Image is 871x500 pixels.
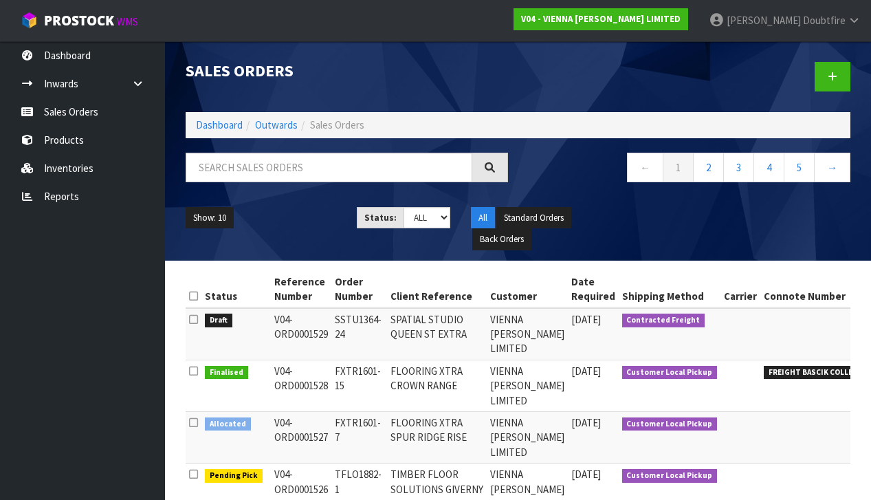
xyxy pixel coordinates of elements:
[205,417,251,431] span: Allocated
[720,271,760,308] th: Carrier
[387,308,487,360] td: SPATIAL STUDIO QUEEN ST EXTRA
[205,469,263,483] span: Pending Pick
[693,153,724,182] a: 2
[723,153,754,182] a: 3
[186,62,508,80] h1: Sales Orders
[471,207,495,229] button: All
[521,13,681,25] strong: V04 - VIENNA [PERSON_NAME] LIMITED
[784,153,815,182] a: 5
[619,271,721,308] th: Shipping Method
[663,153,694,182] a: 1
[331,412,387,464] td: FXTR1601-7
[331,308,387,360] td: SSTU1364-24
[814,153,850,182] a: →
[364,212,397,224] strong: Status:
[753,153,784,182] a: 4
[331,360,387,411] td: FXTR1601-15
[117,15,138,28] small: WMS
[571,313,601,326] span: [DATE]
[571,416,601,429] span: [DATE]
[496,207,571,229] button: Standard Orders
[571,365,601,378] span: [DATE]
[205,366,248,380] span: Finalised
[255,118,298,131] a: Outwards
[487,308,568,360] td: VIENNA [PERSON_NAME] LIMITED
[271,308,331,360] td: V04-ORD0001529
[205,314,232,327] span: Draft
[627,153,663,182] a: ←
[331,271,387,308] th: Order Number
[271,360,331,411] td: V04-ORD0001528
[727,14,801,27] span: [PERSON_NAME]
[44,12,114,30] span: ProStock
[622,417,718,431] span: Customer Local Pickup
[196,118,243,131] a: Dashboard
[487,412,568,464] td: VIENNA [PERSON_NAME] LIMITED
[310,118,364,131] span: Sales Orders
[21,12,38,29] img: cube-alt.png
[472,228,531,250] button: Back Orders
[487,360,568,411] td: VIENNA [PERSON_NAME] LIMITED
[568,271,619,308] th: Date Required
[622,469,718,483] span: Customer Local Pickup
[271,412,331,464] td: V04-ORD0001527
[201,271,271,308] th: Status
[622,366,718,380] span: Customer Local Pickup
[271,271,331,308] th: Reference Number
[487,271,568,308] th: Customer
[186,153,472,182] input: Search sales orders
[529,153,851,186] nav: Page navigation
[571,468,601,481] span: [DATE]
[387,412,487,464] td: FLOORING XTRA SPUR RIDGE RISE
[622,314,705,327] span: Contracted Freight
[186,207,234,229] button: Show: 10
[387,360,487,411] td: FLOORING XTRA CROWN RANGE
[387,271,487,308] th: Client Reference
[803,14,846,27] span: Doubtfire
